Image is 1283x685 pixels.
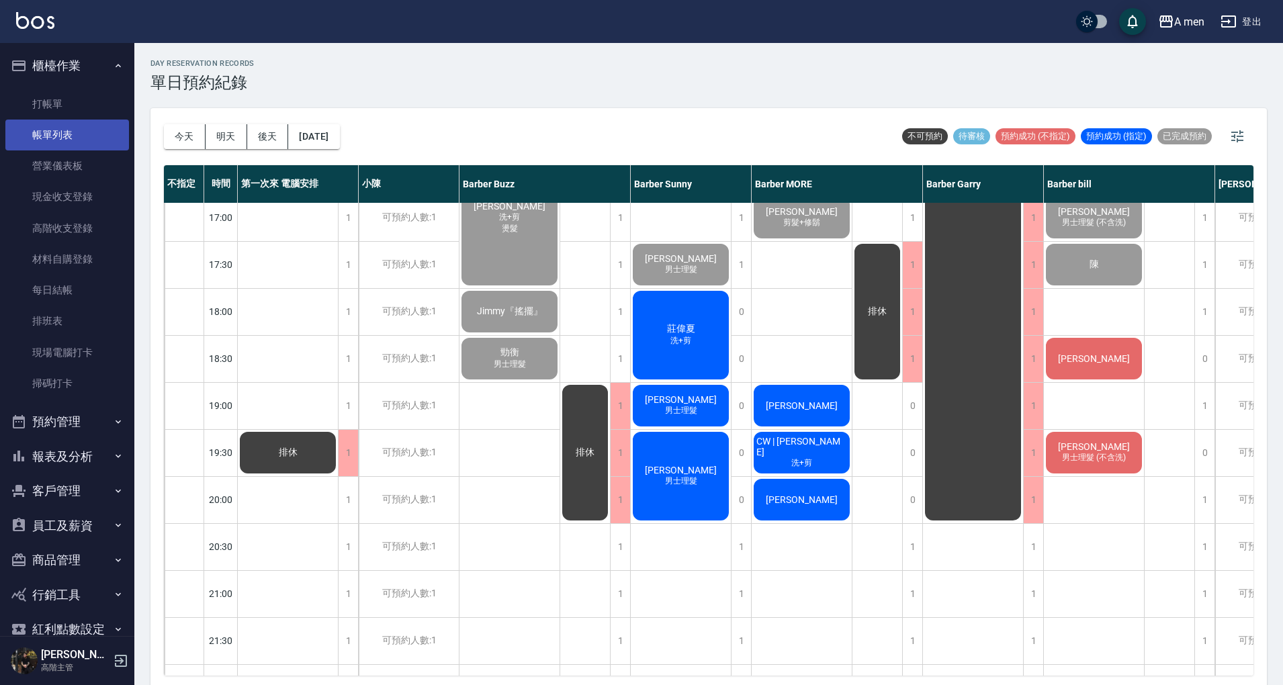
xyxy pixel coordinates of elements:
[276,447,300,459] span: 排休
[902,336,922,382] div: 1
[1087,259,1102,271] span: 陳
[1023,383,1043,429] div: 1
[1194,477,1214,523] div: 1
[499,223,521,234] span: 燙髮
[902,430,922,476] div: 0
[204,382,238,429] div: 19:00
[610,383,630,429] div: 1
[5,337,129,368] a: 現場電腦打卡
[1194,195,1214,241] div: 1
[5,181,129,212] a: 現金收支登錄
[1023,477,1043,523] div: 1
[1194,242,1214,288] div: 1
[642,253,719,264] span: [PERSON_NAME]
[1157,130,1212,142] span: 已完成預約
[752,165,923,203] div: Barber MORE
[731,477,751,523] div: 0
[338,242,358,288] div: 1
[164,124,206,149] button: 今天
[5,244,129,275] a: 材料自購登錄
[150,73,255,92] h3: 單日預約紀錄
[5,439,129,474] button: 報表及分析
[204,570,238,617] div: 21:00
[359,618,459,664] div: 可預約人數:1
[496,212,523,223] span: 洗+剪
[204,288,238,335] div: 18:00
[953,130,990,142] span: 待審核
[338,383,358,429] div: 1
[731,195,751,241] div: 1
[459,165,631,203] div: Barber Buzz
[5,612,129,647] button: 紅利點數設定
[763,206,840,217] span: [PERSON_NAME]
[668,335,694,347] span: 洗+剪
[5,89,129,120] a: 打帳單
[763,494,840,505] span: [PERSON_NAME]
[238,165,359,203] div: 第一次來 電腦安排
[902,195,922,241] div: 1
[5,404,129,439] button: 預約管理
[5,275,129,306] a: 每日結帳
[204,241,238,288] div: 17:30
[1194,571,1214,617] div: 1
[731,336,751,382] div: 0
[41,648,109,661] h5: [PERSON_NAME]
[491,359,529,370] span: 男士理髮
[204,194,238,241] div: 17:00
[16,12,54,29] img: Logo
[1059,452,1129,463] span: 男士理髮 (不含洗)
[902,383,922,429] div: 0
[902,130,948,142] span: 不可預約
[204,165,238,203] div: 時間
[5,473,129,508] button: 客戶管理
[1055,441,1133,452] span: [PERSON_NAME]
[610,524,630,570] div: 1
[731,430,751,476] div: 0
[338,571,358,617] div: 1
[923,165,1044,203] div: Barber Garry
[204,523,238,570] div: 20:30
[902,289,922,335] div: 1
[5,150,129,181] a: 營業儀表板
[1153,8,1210,36] button: A men
[359,336,459,382] div: 可預約人數:1
[164,165,204,203] div: 不指定
[642,394,719,405] span: [PERSON_NAME]
[662,264,700,275] span: 男士理髮
[573,447,597,459] span: 排休
[11,647,38,674] img: Person
[1055,353,1133,364] span: [PERSON_NAME]
[902,242,922,288] div: 1
[1023,618,1043,664] div: 1
[664,323,698,335] span: 莊偉夏
[359,430,459,476] div: 可預約人數:1
[1194,524,1214,570] div: 1
[1023,524,1043,570] div: 1
[662,475,700,487] span: 男士理髮
[1194,336,1214,382] div: 0
[359,571,459,617] div: 可預約人數:1
[359,477,459,523] div: 可預約人數:1
[731,571,751,617] div: 1
[338,618,358,664] div: 1
[288,124,339,149] button: [DATE]
[1023,571,1043,617] div: 1
[610,618,630,664] div: 1
[359,289,459,335] div: 可預約人數:1
[1194,618,1214,664] div: 1
[902,477,922,523] div: 0
[1023,430,1043,476] div: 1
[5,543,129,578] button: 商品管理
[996,130,1075,142] span: 預約成功 (不指定)
[1194,289,1214,335] div: 1
[5,368,129,399] a: 掃碼打卡
[204,335,238,382] div: 18:30
[1215,9,1267,34] button: 登出
[247,124,289,149] button: 後天
[471,201,548,212] span: [PERSON_NAME]
[781,217,823,228] span: 剪髮+修鬍
[763,400,840,411] span: [PERSON_NAME]
[1174,13,1204,30] div: A men
[902,524,922,570] div: 1
[1059,217,1129,228] span: 男士理髮 (不含洗)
